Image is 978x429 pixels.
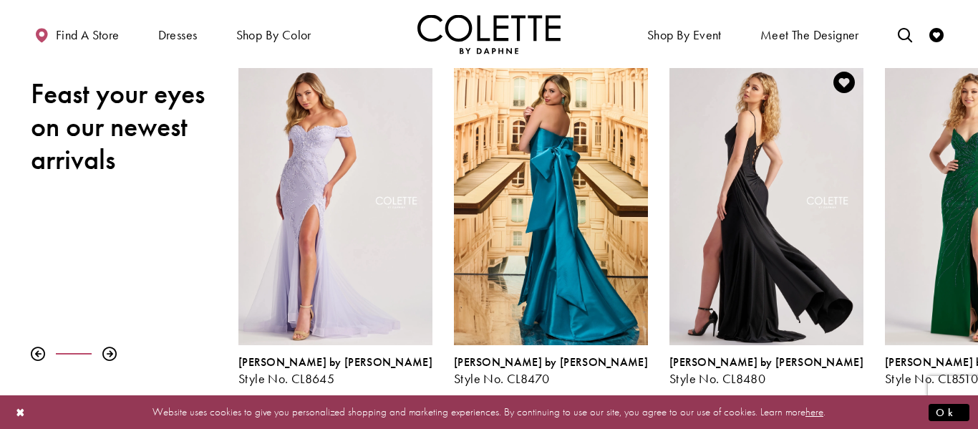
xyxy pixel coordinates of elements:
a: Meet the designer [757,14,863,54]
span: Style No. CL8510 [885,370,978,387]
a: Visit Home Page [417,14,561,54]
span: Style No. CL8480 [669,370,765,387]
a: Visit Colette by Daphne Style No. CL8645 Page [238,63,432,345]
span: Style No. CL8470 [454,370,549,387]
div: Colette by Daphne Style No. CL8470 [443,52,659,397]
a: Check Wishlist [926,14,947,54]
span: [PERSON_NAME] by [PERSON_NAME] [669,355,863,370]
span: Find a store [56,28,120,42]
a: Add to Wishlist [829,67,859,97]
a: Visit Colette by Daphne Style No. CL8480 Page [669,63,863,345]
p: Website uses cookies to give you personalized shopping and marketing experiences. By continuing t... [103,403,875,422]
span: Shop By Event [644,14,725,54]
span: Shop By Event [647,28,722,42]
div: Colette by Daphne Style No. CL8470 [454,356,648,386]
div: Colette by Daphne Style No. CL8645 [228,52,443,397]
div: Colette by Daphne Style No. CL8480 [659,52,874,397]
span: Dresses [155,14,201,54]
span: [PERSON_NAME] by [PERSON_NAME] [454,355,648,370]
button: Submit Dialog [929,403,969,421]
span: Dresses [158,28,198,42]
a: here [805,405,823,419]
a: Visit Colette by Daphne Style No. CL8470 Page [454,63,648,345]
span: Shop by color [236,28,311,42]
a: Toggle search [894,14,916,54]
img: Colette by Daphne [417,14,561,54]
a: Find a store [31,14,122,54]
h2: Feast your eyes on our newest arrivals [31,77,217,176]
span: Shop by color [233,14,315,54]
div: Colette by Daphne Style No. CL8480 [669,356,863,386]
span: [PERSON_NAME] by [PERSON_NAME] [238,355,432,370]
span: Style No. CL8645 [238,370,334,387]
span: Meet the designer [760,28,859,42]
div: Colette by Daphne Style No. CL8645 [238,356,432,386]
button: Close Dialog [9,400,33,425]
